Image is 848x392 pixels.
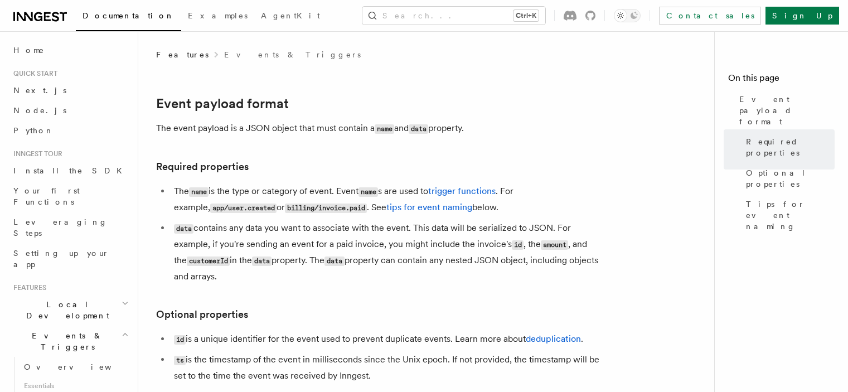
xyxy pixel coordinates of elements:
[252,257,272,266] code: data
[156,96,289,112] a: Event payload format
[156,307,248,322] a: Optional properties
[735,89,835,132] a: Event payload format
[728,71,835,89] h4: On this page
[174,335,186,345] code: id
[742,163,835,194] a: Optional properties
[156,120,602,137] p: The event payload is a JSON object that must contain a and property.
[189,187,209,197] code: name
[526,333,581,344] a: deduplication
[9,149,62,158] span: Inngest tour
[13,166,129,175] span: Install the SDK
[171,331,602,347] li: is a unique identifier for the event used to prevent duplicate events. Learn more about .
[13,249,109,269] span: Setting up your app
[9,299,122,321] span: Local Development
[742,132,835,163] a: Required properties
[156,49,209,60] span: Features
[386,202,472,212] a: tips for event naming
[746,199,835,232] span: Tips for event naming
[659,7,761,25] a: Contact sales
[428,186,496,196] a: trigger functions
[742,194,835,236] a: Tips for event naming
[375,124,394,134] code: name
[9,69,57,78] span: Quick start
[13,106,66,115] span: Node.js
[746,136,835,158] span: Required properties
[13,45,45,56] span: Home
[254,3,327,30] a: AgentKit
[614,9,641,22] button: Toggle dark mode
[765,7,839,25] a: Sign Up
[9,40,131,60] a: Home
[171,220,602,284] li: contains any data you want to associate with the event. This data will be serialized to JSON. For...
[20,357,131,377] a: Overview
[171,352,602,384] li: is the timestamp of the event in milliseconds since the Unix epoch. If not provided, the timestam...
[261,11,320,20] span: AgentKit
[9,120,131,141] a: Python
[13,217,108,238] span: Leveraging Steps
[285,204,367,213] code: billing/invoice.paid
[174,356,186,365] code: ts
[9,161,131,181] a: Install the SDK
[358,187,378,197] code: name
[224,49,361,60] a: Events & Triggers
[188,11,248,20] span: Examples
[746,167,835,190] span: Optional properties
[83,11,175,20] span: Documentation
[9,283,46,292] span: Features
[541,240,568,250] code: amount
[512,240,524,250] code: id
[9,100,131,120] a: Node.js
[13,126,54,135] span: Python
[76,3,181,31] a: Documentation
[9,294,131,326] button: Local Development
[13,86,66,95] span: Next.js
[324,257,344,266] code: data
[210,204,277,213] code: app/user.created
[9,243,131,274] a: Setting up your app
[9,80,131,100] a: Next.js
[513,10,539,21] kbd: Ctrl+K
[171,183,602,216] li: The is the type or category of event. Event s are used to . For example, or . See below.
[362,7,545,25] button: Search...Ctrl+K
[181,3,254,30] a: Examples
[9,181,131,212] a: Your first Functions
[739,94,835,127] span: Event payload format
[409,124,428,134] code: data
[13,186,80,206] span: Your first Functions
[174,224,193,234] code: data
[9,330,122,352] span: Events & Triggers
[9,212,131,243] a: Leveraging Steps
[187,257,230,266] code: customerId
[9,326,131,357] button: Events & Triggers
[24,362,139,371] span: Overview
[156,159,249,175] a: Required properties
